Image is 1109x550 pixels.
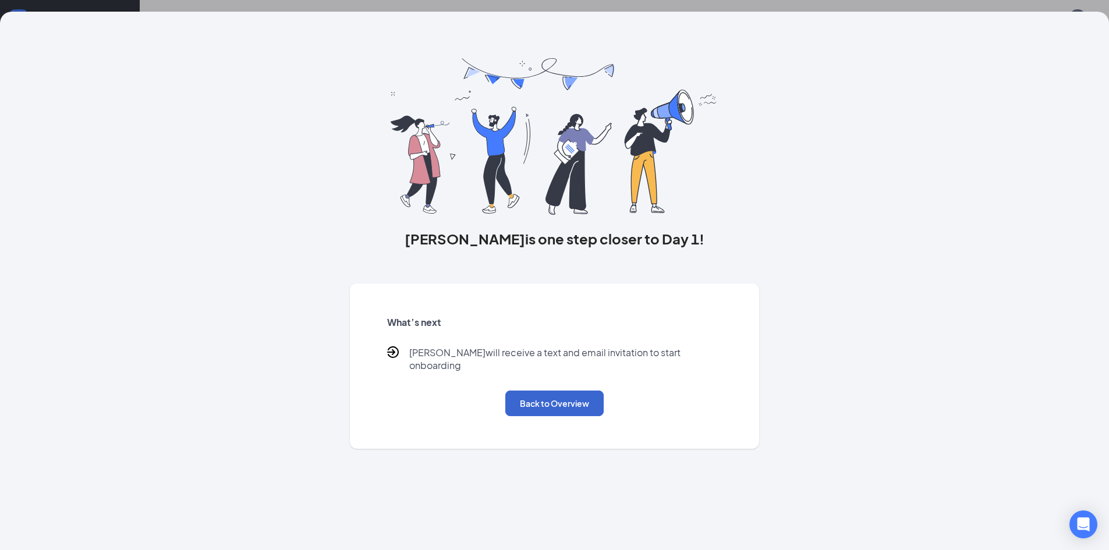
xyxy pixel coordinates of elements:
[505,391,604,416] button: Back to Overview
[350,229,760,249] h3: [PERSON_NAME] is one step closer to Day 1!
[387,316,722,329] h5: What’s next
[409,346,722,372] p: [PERSON_NAME] will receive a text and email invitation to start onboarding
[391,58,718,215] img: you are all set
[1069,510,1097,538] div: Open Intercom Messenger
